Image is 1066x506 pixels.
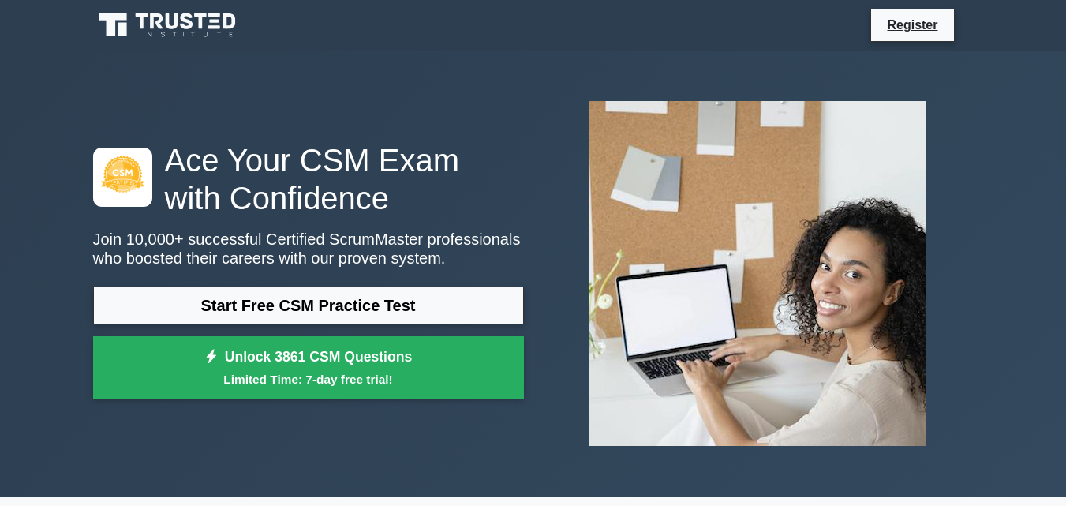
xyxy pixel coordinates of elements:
[93,336,524,399] a: Unlock 3861 CSM QuestionsLimited Time: 7-day free trial!
[93,287,524,324] a: Start Free CSM Practice Test
[93,141,524,217] h1: Ace Your CSM Exam with Confidence
[113,370,504,388] small: Limited Time: 7-day free trial!
[93,230,524,268] p: Join 10,000+ successful Certified ScrumMaster professionals who boosted their careers with our pr...
[877,15,947,35] a: Register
